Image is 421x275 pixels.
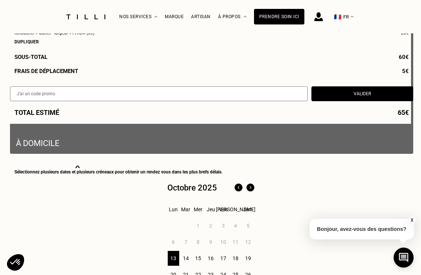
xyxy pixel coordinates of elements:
[10,68,413,74] div: Frais de déplacement
[14,164,75,169] p: J‘indique mes disponibilités
[165,14,184,19] a: Marque
[205,251,217,266] div: 16
[334,13,341,20] span: 🇫🇷
[14,169,409,175] p: Sélectionnez plusieurs dates et plusieurs créneaux pour obtenir un rendez vous dans les plus bref...
[351,16,354,18] img: menu déroulant
[217,251,229,266] div: 17
[244,16,247,18] img: Menu déroulant à propos
[193,251,204,266] div: 15
[14,39,409,44] div: Dupliquer
[167,183,217,192] div: Octobre 2025
[233,182,244,194] img: Mois précédent
[330,0,357,33] button: 🇫🇷 FR
[254,9,304,24] a: Prendre soin ici
[311,86,413,101] button: Valider
[10,54,413,60] div: Sous-Total
[314,12,323,21] img: icône connexion
[244,182,256,194] img: Mois suivant
[75,164,80,169] img: svg+xml;base64,PHN2ZyBmaWxsPSJub25lIiBoZWlnaHQ9IjE0IiB2aWV3Qm94PSIwIDAgMjggMTQiIHdpZHRoPSIyOCIgeG...
[64,14,108,19] img: Logo du service de couturière Tilli
[218,0,247,33] div: À propos
[230,251,241,266] div: 18
[119,0,157,33] div: Nos services
[398,109,409,116] span: 65€
[10,86,308,101] input: J‘ai un code promo
[168,251,179,266] div: 13
[399,54,409,60] span: 60€
[408,216,415,224] button: X
[180,251,192,266] div: 14
[310,219,414,239] p: Bonjour, avez-vous des questions?
[10,109,413,116] div: Total estimé
[191,14,211,19] a: Artisan
[242,251,254,266] div: 19
[402,68,409,74] span: 5€
[154,16,157,18] img: Menu déroulant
